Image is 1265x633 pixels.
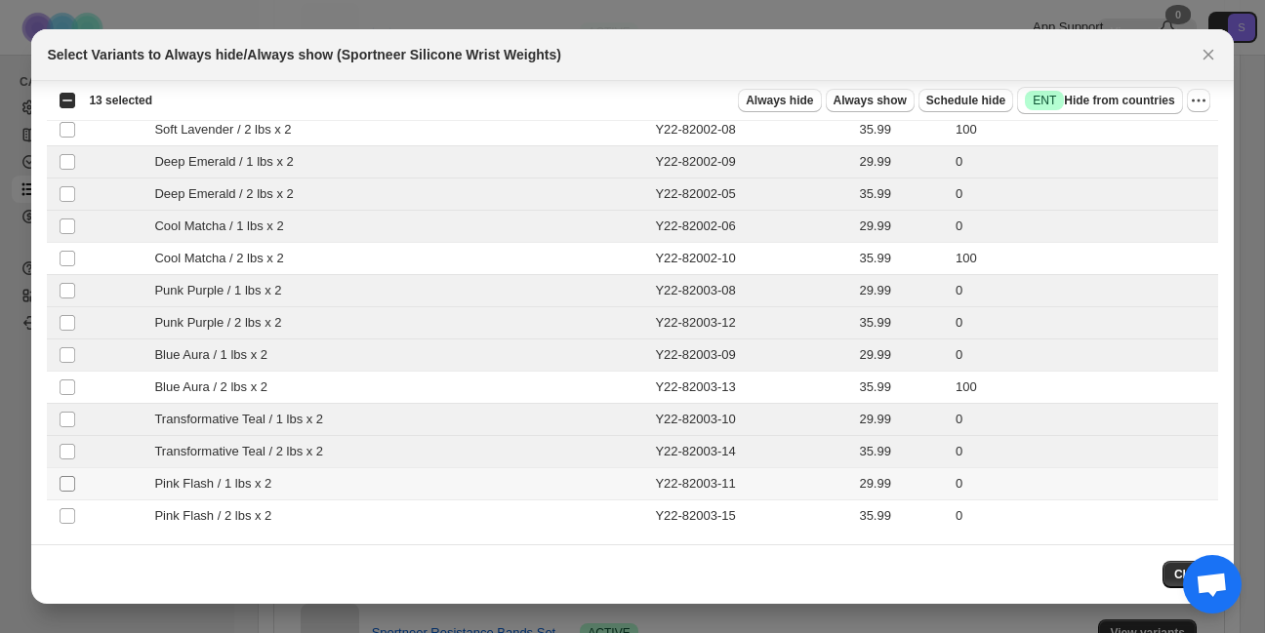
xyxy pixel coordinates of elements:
td: 0 [950,404,1218,436]
span: Blue Aura / 1 lbs x 2 [154,345,277,365]
button: Close [1195,41,1222,68]
span: Hide from countries [1025,91,1174,110]
td: Y22-82002-09 [649,146,853,178]
td: 0 [950,146,1218,178]
td: Y22-82003-10 [649,404,853,436]
td: Y22-82003-15 [649,500,853,533]
button: Schedule hide [918,89,1013,112]
button: Always hide [738,89,821,112]
td: 100 [950,114,1218,146]
span: Schedule hide [926,93,1005,108]
span: Blue Aura / 2 lbs x 2 [154,377,277,397]
td: 35.99 [853,114,950,146]
span: Soft Lavender / 2 lbs x 2 [154,120,302,139]
td: Y22-82003-09 [649,339,853,372]
h2: Select Variants to Always hide/Always show (Sportneer Silicone Wrist Weights) [47,45,560,64]
td: Y22-82002-05 [649,178,853,211]
td: 0 [950,339,1218,372]
td: Y22-82002-08 [649,114,853,146]
button: SuccessENTHide from countries [1017,87,1182,114]
span: 13 selected [89,93,152,108]
td: 35.99 [853,307,950,339]
span: Cool Matcha / 1 lbs x 2 [154,217,294,236]
td: 0 [950,178,1218,211]
td: 0 [950,468,1218,500]
td: Y22-82003-14 [649,436,853,468]
span: Punk Purple / 2 lbs x 2 [154,313,292,333]
td: 35.99 [853,436,950,468]
td: 29.99 [853,468,950,500]
span: Always show [834,93,907,108]
td: 29.99 [853,211,950,243]
span: Transformative Teal / 1 lbs x 2 [154,410,334,429]
td: Y22-82003-08 [649,275,853,307]
td: 29.99 [853,275,950,307]
td: Y22-82003-12 [649,307,853,339]
td: 35.99 [853,372,950,404]
td: 100 [950,372,1218,404]
td: Y22-82003-13 [649,372,853,404]
span: Always hide [746,93,813,108]
span: Pink Flash / 1 lbs x 2 [154,474,282,494]
span: ENT [1033,93,1056,108]
button: More actions [1187,89,1210,112]
span: Deep Emerald / 2 lbs x 2 [154,184,304,204]
td: 100 [950,243,1218,275]
td: 35.99 [853,500,950,533]
td: 35.99 [853,178,950,211]
td: 0 [950,307,1218,339]
td: Y22-82002-06 [649,211,853,243]
span: Deep Emerald / 1 lbs x 2 [154,152,304,172]
td: 0 [950,500,1218,533]
td: 0 [950,211,1218,243]
span: Punk Purple / 1 lbs x 2 [154,281,292,300]
button: Always show [826,89,915,112]
td: 35.99 [853,243,950,275]
td: 29.99 [853,404,950,436]
span: Transformative Teal / 2 lbs x 2 [154,442,334,461]
td: 0 [950,436,1218,468]
div: Open chat [1183,555,1242,613]
td: Y22-82003-11 [649,468,853,500]
td: 29.99 [853,146,950,178]
span: Cool Matcha / 2 lbs x 2 [154,249,294,268]
td: 29.99 [853,339,950,372]
td: Y22-82002-10 [649,243,853,275]
span: Close [1174,567,1206,582]
span: Pink Flash / 2 lbs x 2 [154,506,282,526]
button: Close [1163,561,1218,588]
td: 0 [950,275,1218,307]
